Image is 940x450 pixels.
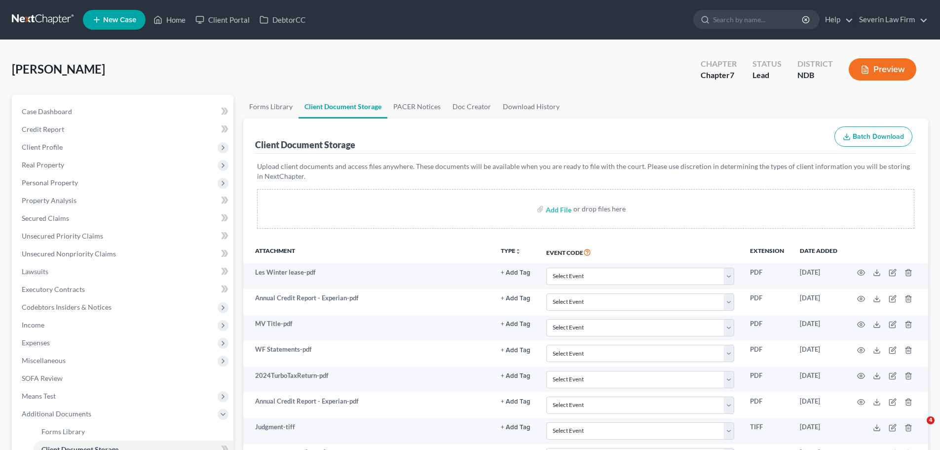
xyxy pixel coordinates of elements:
[501,373,530,379] button: + Add Tag
[501,268,530,277] a: + Add Tag
[22,392,56,400] span: Means Test
[14,263,233,281] a: Lawsuits
[701,58,737,70] div: Chapter
[22,374,63,382] span: SOFA Review
[243,315,493,341] td: MV Title-pdf
[14,192,233,209] a: Property Analysis
[501,422,530,432] a: + Add Tag
[243,341,493,367] td: WF Statements-pdf
[22,125,64,133] span: Credit Report
[501,293,530,303] a: + Add Tag
[243,241,493,263] th: Attachment
[501,270,530,276] button: + Add Tag
[501,424,530,431] button: + Add Tag
[792,241,845,263] th: Date added
[573,204,626,214] div: or drop files here
[854,11,928,29] a: Severin Law Firm
[243,289,493,315] td: Annual Credit Report - Experian-pdf
[22,409,91,418] span: Additional Documents
[501,397,530,406] a: + Add Tag
[792,315,845,341] td: [DATE]
[497,95,565,119] a: Download History
[14,103,233,121] a: Case Dashboard
[701,70,737,81] div: Chapter
[538,241,742,263] th: Event Code
[41,427,85,436] span: Forms Library
[14,281,233,298] a: Executory Contracts
[792,289,845,315] td: [DATE]
[22,178,78,187] span: Personal Property
[834,126,912,147] button: Batch Download
[387,95,447,119] a: PACER Notices
[22,107,72,116] span: Case Dashboard
[501,248,521,254] button: TYPEunfold_more
[730,70,734,80] span: 7
[797,70,833,81] div: NDB
[243,367,493,392] td: 2024TurboTaxReturn-pdf
[243,263,493,289] td: Les Winter lease-pdf
[22,232,103,240] span: Unsecured Priority Claims
[501,371,530,380] a: + Add Tag
[22,303,112,311] span: Codebtors Insiders & Notices
[243,95,299,119] a: Forms Library
[742,392,792,418] td: PDF
[243,418,493,444] td: Judgment-tiff
[501,347,530,354] button: + Add Tag
[742,367,792,392] td: PDF
[927,416,935,424] span: 4
[792,367,845,392] td: [DATE]
[14,245,233,263] a: Unsecured Nonpriority Claims
[12,62,105,76] span: [PERSON_NAME]
[22,214,69,222] span: Secured Claims
[447,95,497,119] a: Doc Creator
[792,392,845,418] td: [DATE]
[792,263,845,289] td: [DATE]
[742,289,792,315] td: PDF
[34,423,233,441] a: Forms Library
[853,132,904,141] span: Batch Download
[501,345,530,354] a: + Add Tag
[501,321,530,327] button: + Add Tag
[752,58,782,70] div: Status
[22,267,48,276] span: Lawsuits
[792,418,845,444] td: [DATE]
[742,418,792,444] td: TIFF
[14,121,233,138] a: Credit Report
[742,241,792,263] th: Extension
[22,143,63,151] span: Client Profile
[742,315,792,341] td: PDF
[713,10,803,29] input: Search by name...
[14,227,233,245] a: Unsecured Priority Claims
[149,11,190,29] a: Home
[742,263,792,289] td: PDF
[22,161,64,169] span: Real Property
[752,70,782,81] div: Lead
[243,392,493,418] td: Annual Credit Report - Experian-pdf
[14,369,233,387] a: SOFA Review
[22,321,44,329] span: Income
[820,11,853,29] a: Help
[792,341,845,367] td: [DATE]
[255,11,310,29] a: DebtorCC
[190,11,255,29] a: Client Portal
[299,95,387,119] a: Client Document Storage
[103,16,136,24] span: New Case
[906,416,930,440] iframe: Intercom live chat
[22,338,50,347] span: Expenses
[501,295,530,302] button: + Add Tag
[257,162,914,181] p: Upload client documents and access files anywhere. These documents will be available when you are...
[515,248,521,254] i: unfold_more
[255,139,355,151] div: Client Document Storage
[22,249,116,258] span: Unsecured Nonpriority Claims
[22,356,66,365] span: Miscellaneous
[501,319,530,328] a: + Add Tag
[22,196,76,205] span: Property Analysis
[14,209,233,227] a: Secured Claims
[22,285,85,293] span: Executory Contracts
[797,58,833,70] div: District
[742,341,792,367] td: PDF
[501,399,530,405] button: + Add Tag
[849,58,916,81] button: Preview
